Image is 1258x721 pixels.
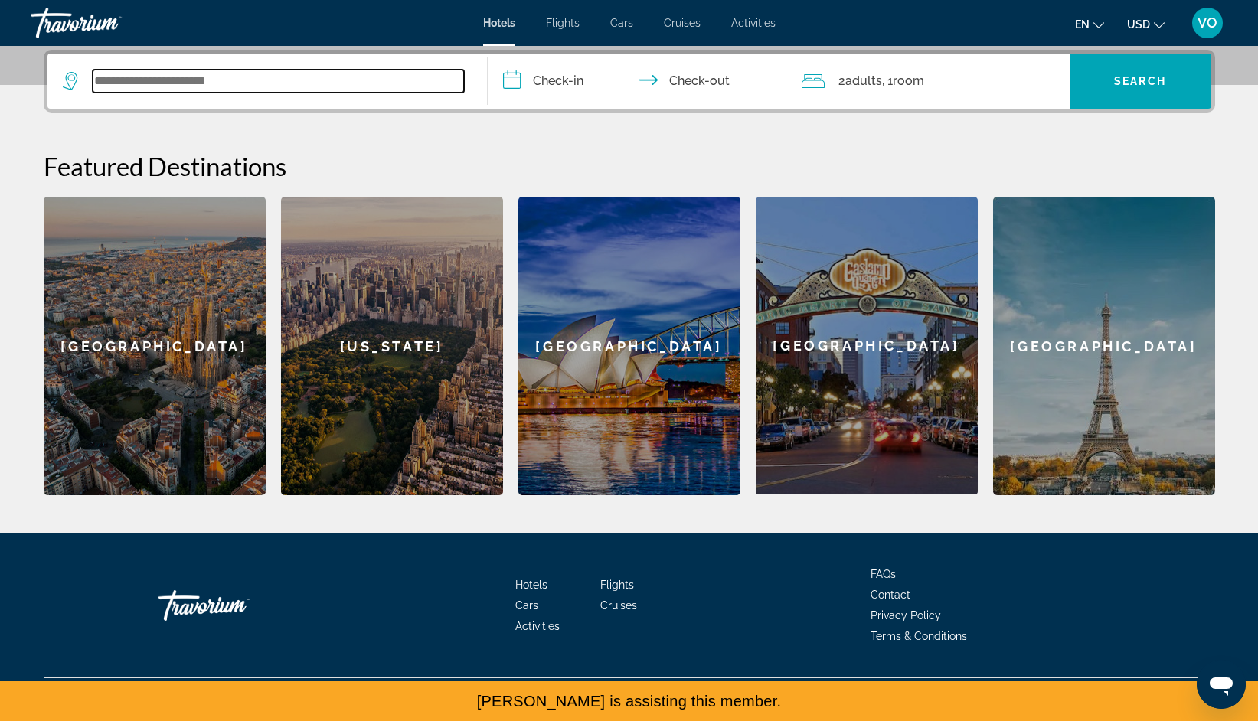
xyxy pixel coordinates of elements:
[664,17,701,29] a: Cruises
[893,73,924,88] span: Room
[47,54,1211,109] div: Search widget
[600,579,634,591] a: Flights
[845,73,882,88] span: Adults
[1075,13,1104,35] button: Change language
[1075,18,1090,31] span: en
[31,3,184,43] a: Travorium
[158,582,312,628] a: Travorium
[483,17,515,29] a: Hotels
[1127,13,1165,35] button: Change currency
[871,609,941,621] a: Privacy Policy
[731,17,776,29] a: Activities
[871,589,910,601] a: Contact
[600,599,637,612] a: Cruises
[281,197,503,495] a: [US_STATE]
[515,599,538,612] a: Cars
[1188,7,1227,39] button: User Menu
[610,17,633,29] a: Cars
[477,693,782,710] span: [PERSON_NAME] is assisting this member.
[882,70,924,92] span: , 1
[1114,75,1166,87] span: Search
[515,620,560,632] a: Activities
[546,17,580,29] a: Flights
[1198,15,1217,31] span: VO
[838,70,882,92] span: 2
[515,579,547,591] a: Hotels
[1127,18,1150,31] span: USD
[756,197,978,495] a: [GEOGRAPHIC_DATA]
[44,197,266,495] a: [GEOGRAPHIC_DATA]
[993,197,1215,495] a: [GEOGRAPHIC_DATA]
[518,197,740,495] a: [GEOGRAPHIC_DATA]
[488,54,786,109] button: Check in and out dates
[871,568,896,580] a: FAQs
[1197,660,1246,709] iframe: Button to launch messaging window
[44,151,1215,181] h2: Featured Destinations
[871,630,967,642] a: Terms & Conditions
[1070,54,1211,109] button: Search
[786,54,1070,109] button: Travelers: 2 adults, 0 children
